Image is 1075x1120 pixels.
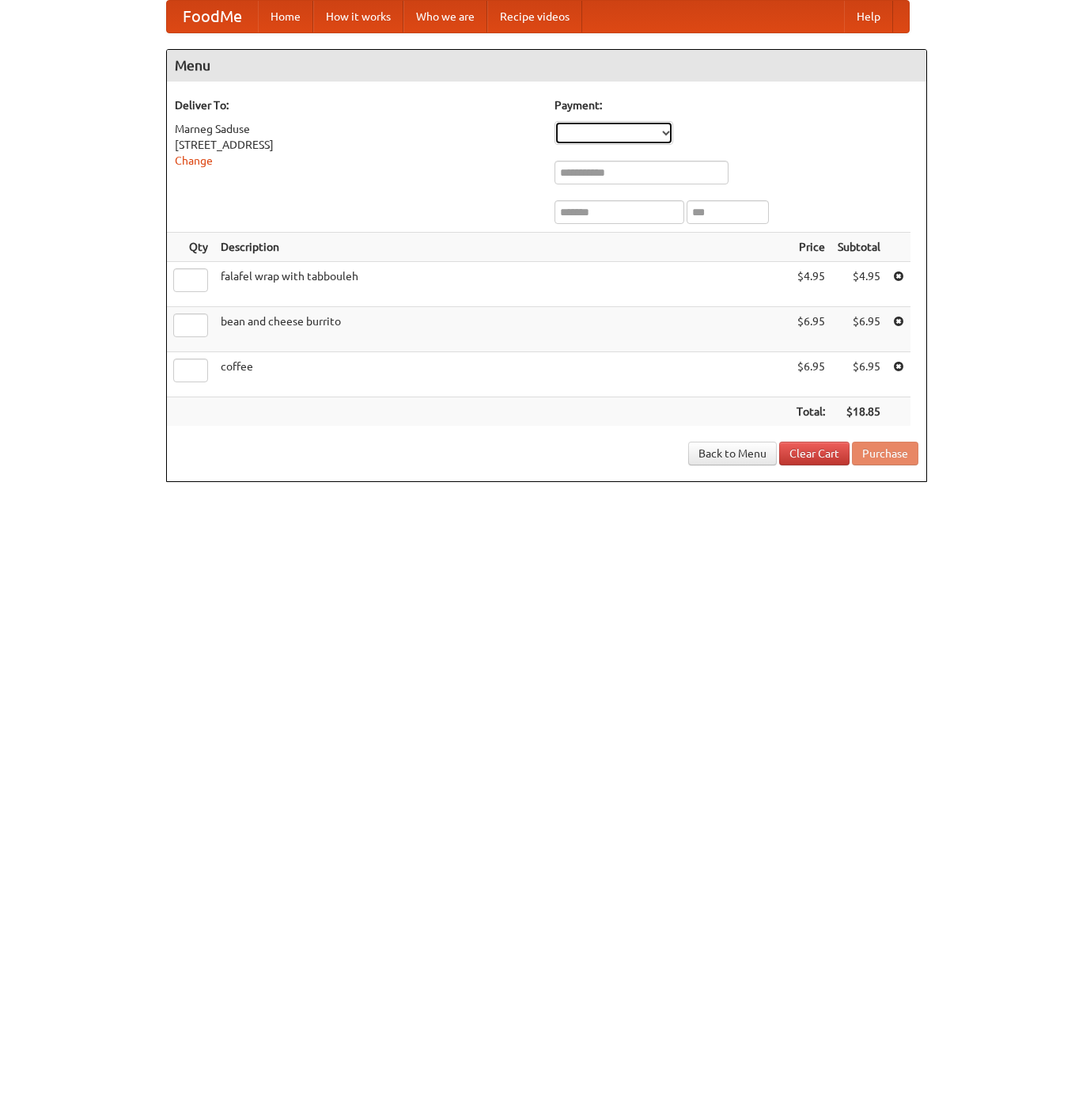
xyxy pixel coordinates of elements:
[831,307,887,352] td: $6.95
[487,1,582,32] a: Recipe videos
[167,50,926,82] h4: Menu
[779,442,850,465] a: Clear Cart
[175,154,213,167] a: Change
[214,307,790,352] td: bean and cheese burrito
[844,1,893,32] a: Help
[175,97,539,113] h5: Deliver To:
[790,397,831,427] th: Total:
[214,233,790,262] th: Description
[790,352,831,397] td: $6.95
[831,233,887,262] th: Subtotal
[555,97,918,113] h5: Payment:
[313,1,403,32] a: How it works
[831,397,887,427] th: $18.85
[790,262,831,307] td: $4.95
[831,352,887,397] td: $6.95
[258,1,313,32] a: Home
[403,1,487,32] a: Who we are
[790,307,831,352] td: $6.95
[214,352,790,397] td: coffee
[831,262,887,307] td: $4.95
[167,1,258,32] a: FoodMe
[790,233,831,262] th: Price
[214,262,790,307] td: falafel wrap with tabbouleh
[688,442,777,465] a: Back to Menu
[852,442,918,465] button: Purchase
[167,233,214,262] th: Qty
[175,121,539,137] div: Marneg Saduse
[175,137,539,153] div: [STREET_ADDRESS]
